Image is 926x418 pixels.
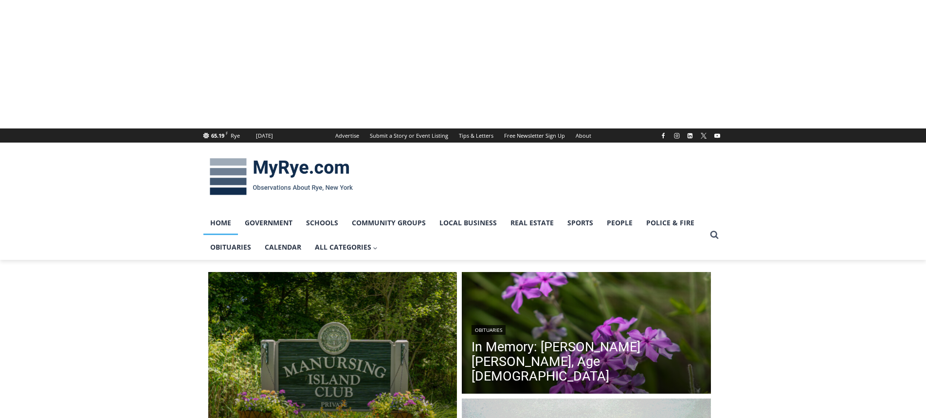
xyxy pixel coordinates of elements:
[211,132,224,139] span: 65.19
[258,235,308,259] a: Calendar
[684,130,696,142] a: Linkedin
[226,130,228,136] span: F
[299,211,345,235] a: Schools
[561,211,600,235] a: Sports
[203,151,359,202] img: MyRye.com
[345,211,433,235] a: Community Groups
[472,325,506,335] a: Obituaries
[454,128,499,143] a: Tips & Letters
[639,211,701,235] a: Police & Fire
[315,242,378,253] span: All Categories
[472,340,701,383] a: In Memory: [PERSON_NAME] [PERSON_NAME], Age [DEMOGRAPHIC_DATA]
[698,130,709,142] a: X
[308,235,385,259] a: All Categories
[330,128,364,143] a: Advertise
[600,211,639,235] a: People
[231,131,240,140] div: Rye
[570,128,597,143] a: About
[499,128,570,143] a: Free Newsletter Sign Up
[364,128,454,143] a: Submit a Story or Event Listing
[657,130,669,142] a: Facebook
[256,131,273,140] div: [DATE]
[462,272,711,397] a: Read More In Memory: Barbara Porter Schofield, Age 90
[706,226,723,244] button: View Search Form
[711,130,723,142] a: YouTube
[433,211,504,235] a: Local Business
[238,211,299,235] a: Government
[462,272,711,397] img: (PHOTO: Kim Eierman of EcoBeneficial designed and oversaw the installation of native plant beds f...
[330,128,597,143] nav: Secondary Navigation
[504,211,561,235] a: Real Estate
[671,130,683,142] a: Instagram
[203,211,706,260] nav: Primary Navigation
[203,211,238,235] a: Home
[203,235,258,259] a: Obituaries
